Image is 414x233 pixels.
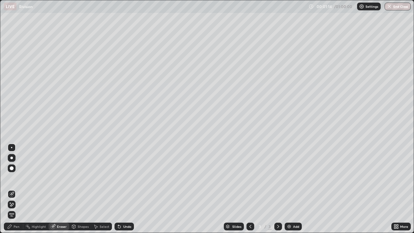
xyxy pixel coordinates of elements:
img: class-settings-icons [359,4,364,9]
p: Rivision [19,4,33,9]
div: Undo [123,225,131,228]
img: end-class-cross [387,4,392,9]
div: Shapes [78,225,89,228]
div: 3 [268,224,272,229]
div: Add [293,225,299,228]
button: End Class [385,3,411,10]
div: More [400,225,408,228]
span: Erase all [8,213,15,217]
p: LIVE [6,4,15,9]
div: 3 [257,225,263,228]
div: / [265,225,267,228]
div: Select [100,225,109,228]
p: Settings [365,5,378,8]
img: add-slide-button [287,224,292,229]
div: Pen [14,225,19,228]
div: Highlight [32,225,46,228]
div: Slides [232,225,241,228]
div: Eraser [57,225,67,228]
